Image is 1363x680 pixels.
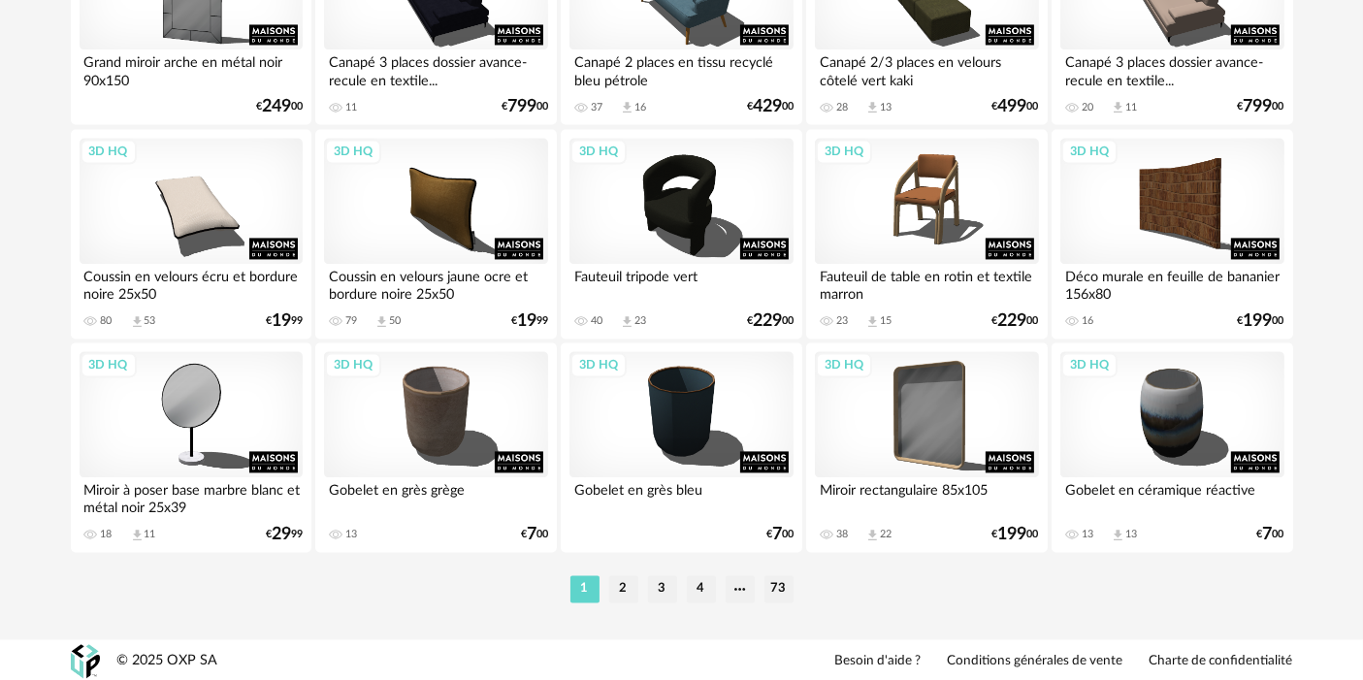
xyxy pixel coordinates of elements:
[836,314,848,328] div: 23
[511,314,548,328] div: € 99
[374,314,389,329] span: Download icon
[1060,49,1283,88] div: Canapé 3 places dossier avance-recule en textile...
[561,342,801,552] a: 3D HQ Gobelet en grès bleu €700
[1244,100,1273,113] span: 799
[570,575,600,602] li: 1
[71,644,100,678] img: OXP
[325,139,381,164] div: 3D HQ
[507,100,536,113] span: 799
[272,314,291,328] span: 19
[753,100,782,113] span: 429
[620,314,634,329] span: Download icon
[815,264,1038,303] div: Fauteuil de table en rotin et textile marron
[1125,528,1137,541] div: 13
[1111,100,1125,114] span: Download icon
[117,652,218,670] div: © 2025 OXP SA
[806,129,1047,339] a: 3D HQ Fauteuil de table en rotin et textile marron 23 Download icon 15 €22900
[992,100,1039,113] div: € 00
[570,352,627,377] div: 3D HQ
[389,314,401,328] div: 50
[815,49,1038,88] div: Canapé 2/3 places en velours côtelé vert kaki
[1082,528,1093,541] div: 13
[1061,139,1118,164] div: 3D HQ
[266,314,303,328] div: € 99
[1125,101,1137,114] div: 11
[591,101,602,114] div: 37
[648,575,677,602] li: 3
[324,264,547,303] div: Coussin en velours jaune ocre et bordure noire 25x50
[1257,528,1284,541] div: € 00
[992,314,1039,328] div: € 00
[620,100,634,114] span: Download icon
[1150,653,1293,670] a: Charte de confidentialité
[145,314,156,328] div: 53
[609,575,638,602] li: 2
[71,129,311,339] a: 3D HQ Coussin en velours écru et bordure noire 25x50 80 Download icon 53 €1999
[880,101,892,114] div: 13
[1061,352,1118,377] div: 3D HQ
[521,528,548,541] div: € 00
[145,528,156,541] div: 11
[345,528,357,541] div: 13
[1111,528,1125,542] span: Download icon
[101,314,113,328] div: 80
[1060,264,1283,303] div: Déco murale en feuille de bananier 156x80
[753,314,782,328] span: 229
[570,139,627,164] div: 3D HQ
[80,264,303,303] div: Coussin en velours écru et bordure noire 25x50
[865,100,880,114] span: Download icon
[880,314,892,328] div: 15
[815,477,1038,516] div: Miroir rectangulaire 85x105
[634,314,646,328] div: 23
[865,528,880,542] span: Download icon
[772,528,782,541] span: 7
[71,342,311,552] a: 3D HQ Miroir à poser base marbre blanc et métal noir 25x39 18 Download icon 11 €2999
[569,49,793,88] div: Canapé 2 places en tissu recyclé bleu pétrole
[766,528,794,541] div: € 00
[80,49,303,88] div: Grand miroir arche en métal noir 90x150
[1052,342,1292,552] a: 3D HQ Gobelet en céramique réactive 13 Download icon 13 €700
[324,49,547,88] div: Canapé 3 places dossier avance-recule en textile...
[836,528,848,541] div: 38
[1082,314,1093,328] div: 16
[81,139,137,164] div: 3D HQ
[569,264,793,303] div: Fauteuil tripode vert
[272,528,291,541] span: 29
[1244,314,1273,328] span: 199
[1263,528,1273,541] span: 7
[266,528,303,541] div: € 99
[325,352,381,377] div: 3D HQ
[569,477,793,516] div: Gobelet en grès bleu
[835,653,922,670] a: Besoin d'aide ?
[747,314,794,328] div: € 00
[836,101,848,114] div: 28
[880,528,892,541] div: 22
[764,575,794,602] li: 73
[1238,100,1284,113] div: € 00
[806,342,1047,552] a: 3D HQ Miroir rectangulaire 85x105 38 Download icon 22 €19900
[634,101,646,114] div: 16
[948,653,1123,670] a: Conditions générales de vente
[517,314,536,328] span: 19
[687,575,716,602] li: 4
[101,528,113,541] div: 18
[81,352,137,377] div: 3D HQ
[992,528,1039,541] div: € 00
[816,352,872,377] div: 3D HQ
[324,477,547,516] div: Gobelet en grès grège
[865,314,880,329] span: Download icon
[591,314,602,328] div: 40
[315,129,556,339] a: 3D HQ Coussin en velours jaune ocre et bordure noire 25x50 79 Download icon 50 €1999
[80,477,303,516] div: Miroir à poser base marbre blanc et métal noir 25x39
[256,100,303,113] div: € 00
[998,100,1027,113] span: 499
[747,100,794,113] div: € 00
[1052,129,1292,339] a: 3D HQ Déco murale en feuille de bananier 156x80 16 €19900
[998,314,1027,328] span: 229
[1060,477,1283,516] div: Gobelet en céramique réactive
[130,314,145,329] span: Download icon
[527,528,536,541] span: 7
[998,528,1027,541] span: 199
[561,129,801,339] a: 3D HQ Fauteuil tripode vert 40 Download icon 23 €22900
[262,100,291,113] span: 249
